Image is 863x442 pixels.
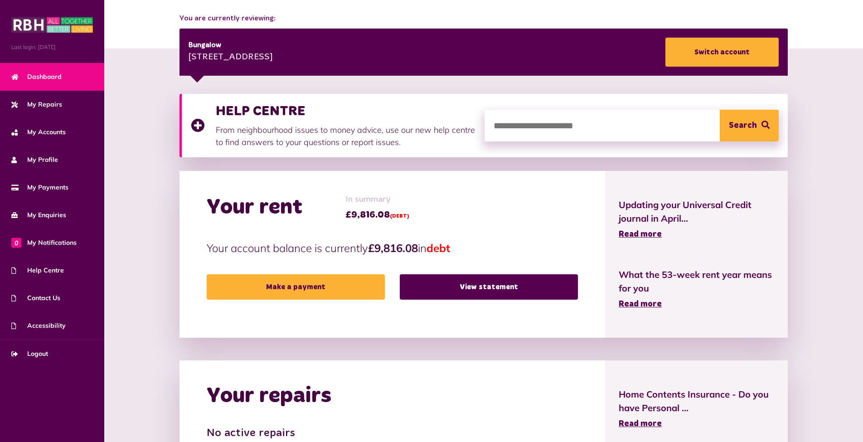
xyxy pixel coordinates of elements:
[11,127,66,137] span: My Accounts
[619,388,774,415] span: Home Contents Insurance - Do you have Personal ...
[216,103,475,119] h3: HELP CENTRE
[11,72,62,82] span: Dashboard
[11,183,68,192] span: My Payments
[11,238,77,248] span: My Notifications
[189,40,273,51] div: Bungalow
[619,268,774,295] span: What the 53-week rent year means for you
[11,155,58,165] span: My Profile
[207,274,385,300] a: Make a payment
[11,16,93,34] img: MyRBH
[11,238,21,248] span: 0
[189,51,273,64] div: [STREET_ADDRESS]
[207,240,578,256] p: Your account balance is currently in
[207,383,331,409] h2: Your repairs
[427,241,450,255] span: debt
[619,420,662,428] span: Read more
[207,427,578,440] h3: No active repairs
[720,110,779,141] button: Search
[368,241,418,255] strong: £9,816.08
[11,349,48,359] span: Logout
[207,194,302,221] h2: Your rent
[619,230,662,238] span: Read more
[11,293,60,303] span: Contact Us
[619,198,774,241] a: Updating your Universal Credit journal in April... Read more
[619,198,774,225] span: Updating your Universal Credit journal in April...
[345,194,409,206] span: In summary
[11,266,64,275] span: Help Centre
[729,110,757,141] span: Search
[665,38,779,67] a: Switch account
[619,388,774,430] a: Home Contents Insurance - Do you have Personal ... Read more
[216,124,475,148] p: From neighbourhood issues to money advice, use our new help centre to find answers to your questi...
[179,13,788,24] span: You are currently reviewing:
[11,43,93,51] span: Last login: [DATE]
[345,208,409,222] span: £9,816.08
[619,268,774,311] a: What the 53-week rent year means for you Read more
[619,300,662,308] span: Read more
[11,100,62,109] span: My Repairs
[11,321,66,330] span: Accessibility
[390,214,409,219] span: (DEBT)
[400,274,578,300] a: View statement
[11,210,66,220] span: My Enquiries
